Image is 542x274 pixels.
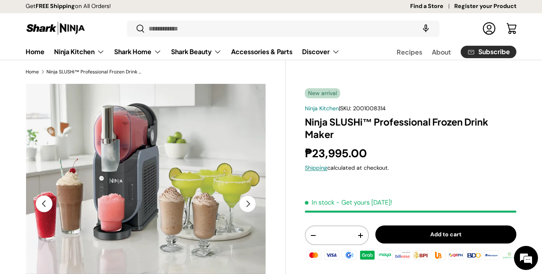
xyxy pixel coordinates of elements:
[376,249,394,261] img: maya
[397,44,422,60] a: Recipes
[358,249,376,261] img: grabpay
[26,44,340,60] nav: Primary
[483,249,500,261] img: metrobank
[305,198,334,207] span: In stock
[305,164,327,171] a: Shipping
[478,49,510,55] span: Subscribe
[305,249,322,261] img: master
[500,249,518,261] img: landbank
[413,20,439,37] speech-search-button: Search by voice
[49,44,109,60] summary: Ninja Kitchen
[339,105,386,112] span: |
[465,249,483,261] img: bdo
[340,105,351,112] span: SKU:
[46,85,111,166] span: We're online!
[341,249,358,261] img: gcash
[231,44,292,59] a: Accessories & Parts
[447,249,465,261] img: qrph
[166,44,226,60] summary: Shark Beauty
[36,2,75,10] strong: FREE Shipping
[305,88,340,98] span: New arrival
[26,44,44,59] a: Home
[26,2,111,11] p: Get on All Orders!
[410,2,454,11] a: Find a Store
[323,249,341,261] img: visa
[305,116,516,140] h1: Ninja SLUSHi™ Professional Frozen Drink Maker
[432,44,451,60] a: About
[305,105,339,112] a: Ninja Kitchen
[375,225,516,244] button: Add to cart
[454,2,516,11] a: Register your Product
[297,44,345,60] summary: Discover
[26,68,286,75] nav: Breadcrumbs
[26,69,39,74] a: Home
[305,146,369,161] strong: ₱23,995.00
[305,164,516,172] div: calculated at checkout.
[26,20,86,36] img: Shark Ninja Philippines
[394,249,411,261] img: billease
[4,186,153,214] textarea: Type your message and hit 'Enter'
[131,4,151,23] div: Minimize live chat window
[46,69,143,74] a: Ninja SLUSHi™ Professional Frozen Drink Maker
[461,46,516,58] a: Subscribe
[353,105,386,112] span: 2001008314
[412,249,429,261] img: bpi
[109,44,166,60] summary: Shark Home
[336,198,392,207] p: - Get yours [DATE]!
[377,44,516,60] nav: Secondary
[42,45,135,55] div: Chat with us now
[429,249,447,261] img: ubp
